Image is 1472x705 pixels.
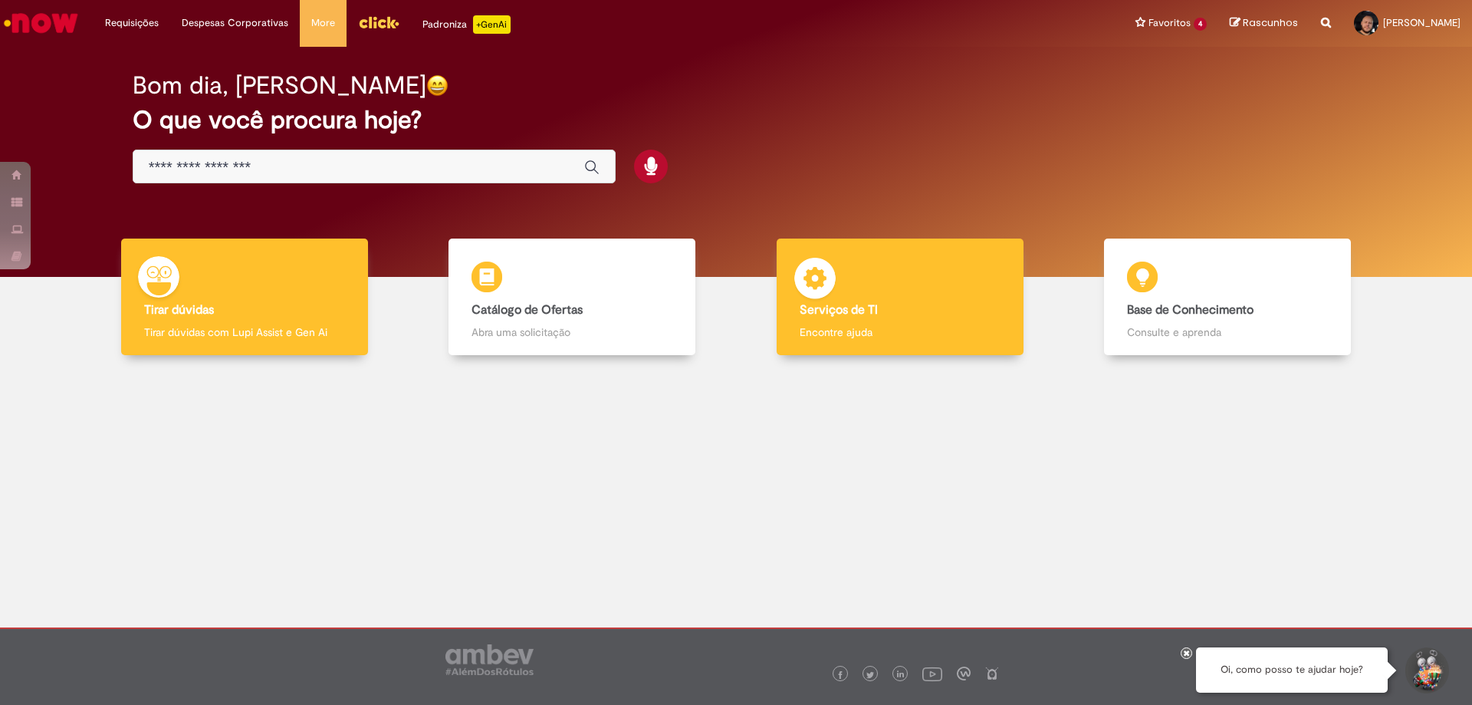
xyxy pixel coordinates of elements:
span: Favoritos [1148,15,1191,31]
h2: Bom dia, [PERSON_NAME] [133,72,426,99]
p: +GenAi [473,15,511,34]
img: logo_footer_linkedin.png [897,670,905,680]
p: Abra uma solicitação [472,324,672,340]
p: Tirar dúvidas com Lupi Assist e Gen Ai [144,324,345,340]
a: Tirar dúvidas Tirar dúvidas com Lupi Assist e Gen Ai [80,239,409,356]
span: Rascunhos [1243,15,1298,30]
b: Catálogo de Ofertas [472,302,583,318]
img: ServiceNow [2,8,80,38]
img: logo_footer_youtube.png [922,664,942,684]
p: Consulte e aprenda [1127,324,1328,340]
b: Base de Conhecimento [1127,302,1253,318]
div: Padroniza [422,15,511,34]
img: logo_footer_workplace.png [957,667,971,680]
span: More [311,15,335,31]
a: Rascunhos [1230,16,1298,31]
span: 4 [1194,18,1207,31]
a: Serviços de TI Encontre ajuda [736,239,1064,356]
a: Catálogo de Ofertas Abra uma solicitação [409,239,737,356]
span: [PERSON_NAME] [1383,16,1460,29]
button: Iniciar Conversa de Suporte [1403,647,1449,693]
b: Tirar dúvidas [144,302,214,318]
img: logo_footer_twitter.png [866,671,874,679]
img: logo_footer_facebook.png [836,671,844,679]
a: Base de Conhecimento Consulte e aprenda [1064,239,1392,356]
img: logo_footer_ambev_rotulo_gray.png [445,644,534,675]
div: Oi, como posso te ajudar hoje? [1196,647,1388,693]
b: Serviços de TI [800,302,878,318]
p: Encontre ajuda [800,324,1001,340]
img: happy-face.png [426,74,449,97]
span: Requisições [105,15,159,31]
img: click_logo_yellow_360x200.png [358,11,399,34]
img: logo_footer_naosei.png [985,667,999,680]
h2: O que você procura hoje? [133,107,1340,133]
span: Despesas Corporativas [182,15,288,31]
